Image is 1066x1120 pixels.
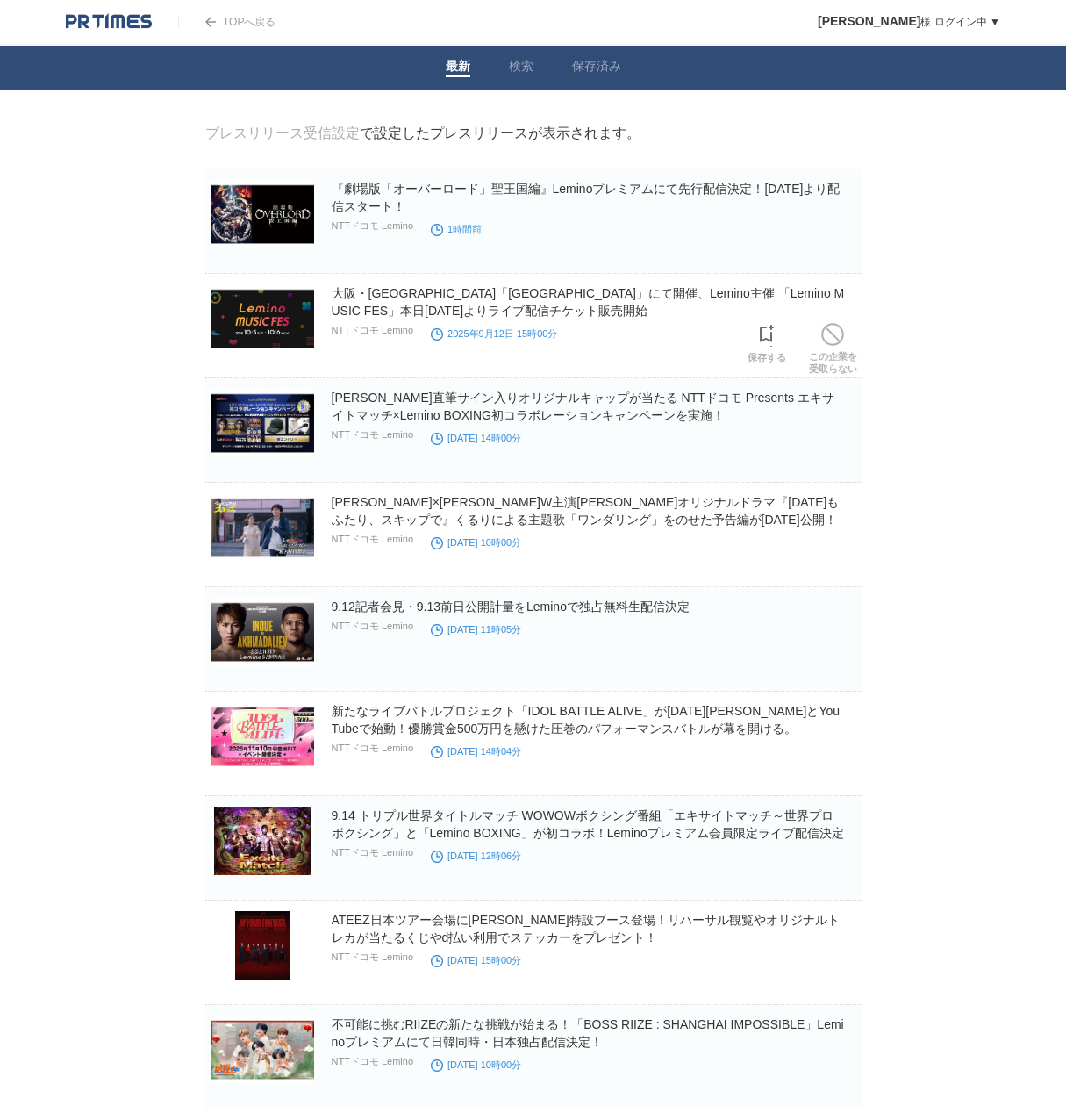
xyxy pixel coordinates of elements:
img: arrow.png [205,17,216,27]
a: 9.12記者会見・9.13前日公開計量をLeminoで独占無料生配信決定 [332,599,690,614]
a: 新たなライブバトルプロジェクト「IDOL BATTLE ALIVE」が[DATE][PERSON_NAME]とYouTubeで始動！優勝賞金500万円を懸けた圧巻のパフォーマンスバトルが幕を開ける。 [332,704,841,736]
a: 最新 [446,59,470,77]
a: 検索 [509,59,533,77]
time: [DATE] 11時05分 [431,624,521,635]
time: [DATE] 15時00分 [431,955,521,966]
img: 松村沙友理×白洲迅W主演Leminoオリジナルドラマ『今日もふたり、スキップで』くるりによる主題歌「ワンダリング」をのせた予告編が9月12日公開！ [211,493,314,562]
time: 2025年9月12日 15時00分 [431,328,557,339]
span: [PERSON_NAME] [818,14,920,28]
p: NTTドコモ Lemino [332,324,414,337]
a: プレスリリース受信設定 [205,126,360,140]
a: 保存済み [572,59,621,77]
img: ATEEZ日本ツアー会場にLemino特設ブース登場！リハーサル観覧やオリジナルトレカが当たるくじやd払い利用でステッカーをプレゼント！ [211,911,314,980]
div: で設定したプレスリリースが表示されます。 [205,125,640,143]
p: NTTドコモ Lemino [332,846,414,859]
img: 『劇場版「オーバーロード」聖王国編』Leminoプレミアムにて先行配信決定！9月26日（金）より配信スタート！ [211,180,314,248]
a: この企業を受取らない [809,319,857,375]
a: [PERSON_NAME]×[PERSON_NAME]W主演[PERSON_NAME]オリジナルドラマ『[DATE]もふたり、スキップで』くるりによる主題歌「ワンダリング」をのせた予告編が[DA... [332,495,840,527]
time: [DATE] 10時00分 [431,537,521,548]
time: [DATE] 10時00分 [431,1059,521,1070]
p: NTTドコモ Lemino [332,620,414,633]
time: 1時間前 [431,224,482,234]
img: logo.png [66,13,152,31]
time: [DATE] 12時06分 [431,851,521,861]
img: 新たなライブバトルプロジェクト「IDOL BATTLE ALIVE」が2025年10月LeminoとYouTubeで始動！優勝賞金500万円を懸けた圧巻のパフォーマンスバトルが幕を開ける。 [211,702,314,771]
a: 9.14 トリプル世界タイトルマッチ WOWOWボクシング番組「エキサイトマッチ～世界プロボクシング」と「Lemino BOXING」が初コラボ！Leminoプレミアム会員限定ライブ配信決定 [332,808,844,840]
a: 大阪・[GEOGRAPHIC_DATA]「[GEOGRAPHIC_DATA]」にて開催、Lemino主催 「Lemino MUSIC FES」本日[DATE]よりライブ配信チケット販売開始 [332,286,845,318]
p: NTTドコモ Lemino [332,1055,414,1068]
time: [DATE] 14時04分 [431,746,521,757]
p: NTTドコモ Lemino [332,742,414,755]
a: 不可能に挑むRIIZEの新たな挑戦が始まる！「BOSS RIIZE : SHANGHAI IMPOSSIBLE」Leminoプレミアムにて日韓同時・日本独占配信決定！ [332,1017,844,1049]
p: NTTドコモ Lemino [332,951,414,964]
a: 『劇場版「オーバーロード」聖王国編』Leminoプレミアムにて先行配信決定！[DATE]より配信スタート！ [332,182,841,213]
p: NTTドコモ Lemino [332,428,414,442]
p: NTTドコモ Lemino [332,533,414,546]
p: NTTドコモ Lemino [332,219,414,233]
a: 保存する [748,319,786,363]
img: 井上尚弥選手直筆サイン入りオリジナルキャップが当たる NTTドコモ Presents エキサイトマッチ×Lemino BOXING初コラボレーションキャンペーンを実施！ [211,389,314,457]
a: [PERSON_NAME]直筆サイン入りオリジナルキャップが当たる NTTドコモ Presents エキサイトマッチ×Lemino BOXING初コラボレーションキャンペーンを実施！ [332,391,834,422]
img: 9.12記者会見・9.13前日公開計量をLeminoで独占無料生配信決定 [211,598,314,666]
a: ATEEZ日本ツアー会場に[PERSON_NAME]特設ブース登場！リハーサル観覧やオリジナルトレカが当たるくじやd払い利用でステッカーをプレゼント！ [332,913,840,944]
img: 9.14 トリプル世界タイトルマッチ WOWOWボクシング番組「エキサイトマッチ～世界プロボクシング」と「Lemino BOXING」が初コラボ！Leminoプレミアム会員限定ライブ配信決定 [211,807,314,875]
img: 不可能に挑むRIIZEの新たな挑戦が始まる！「BOSS RIIZE : SHANGHAI IMPOSSIBLE」Leminoプレミアムにて日韓同時・日本独占配信決定！ [211,1016,314,1084]
a: TOPへ戻る [178,16,275,28]
img: 大阪・関西万博 EXPOアリーナ「Matsuri」にて開催、Lemino主催 「Lemino MUSIC FES」本日9月12日(金)よりライブ配信チケット販売開始 [211,284,314,353]
time: [DATE] 14時00分 [431,433,521,443]
a: [PERSON_NAME]様 ログイン中 ▼ [818,16,1000,28]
